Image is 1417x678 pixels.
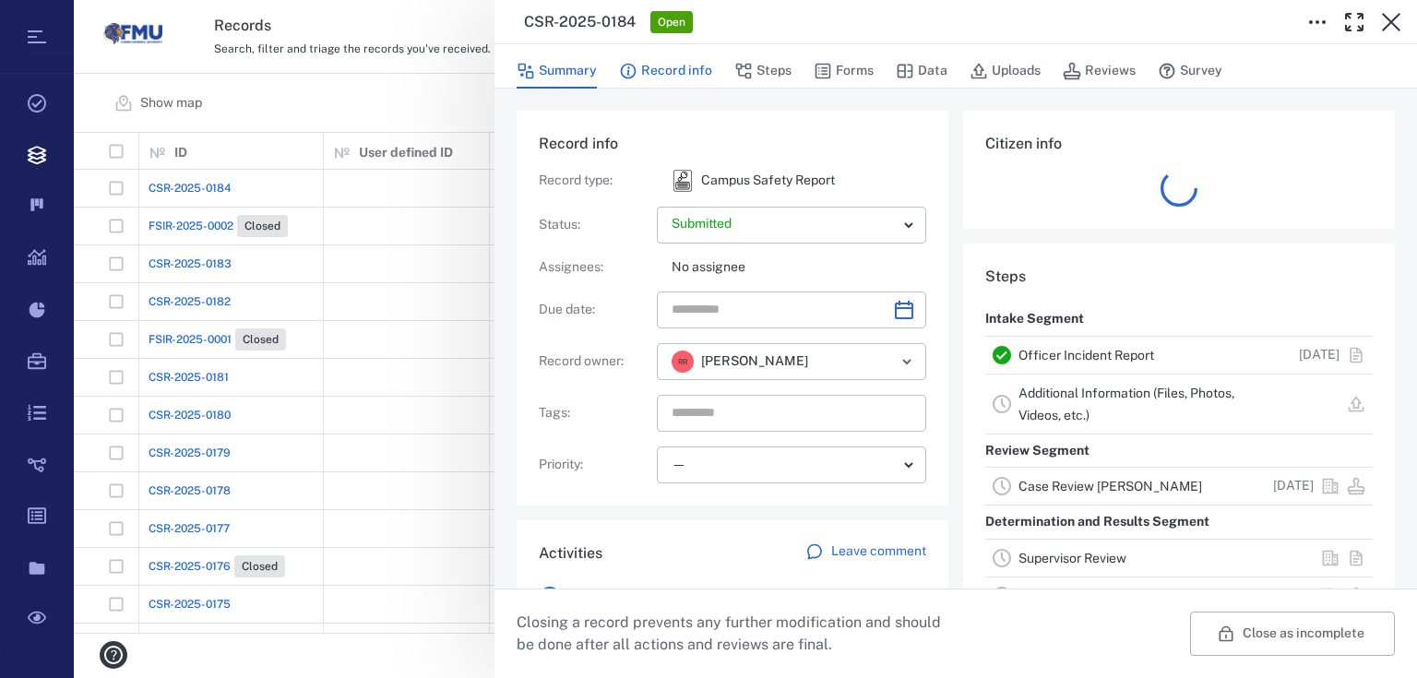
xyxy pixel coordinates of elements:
[1273,477,1314,495] p: [DATE]
[831,542,926,561] p: Leave comment
[517,54,597,89] button: Summary
[1373,4,1410,41] button: Close
[619,54,712,89] button: Record info
[985,303,1084,336] p: Intake Segment
[963,244,1395,652] div: StepsIntake SegmentOfficer Incident Report[DATE]Additional Information (Files, Photos, Videos, et...
[539,133,926,155] h6: Record info
[1336,4,1373,41] button: Toggle Fullscreen
[672,351,694,373] div: R R
[42,13,79,30] span: Help
[524,11,636,33] h3: CSR-2025-0184
[814,54,874,89] button: Forms
[683,587,758,609] span: [DATE] 1:13PM
[539,404,649,422] p: Tags :
[539,456,649,474] p: Priority :
[672,258,926,277] p: No assignee
[985,434,1090,468] p: Review Segment
[539,216,649,234] p: Status :
[894,349,920,375] button: Open
[517,612,956,656] p: Closing a record prevents any further modification and should be done after all actions and revie...
[1299,346,1340,364] p: [DATE]
[539,542,602,565] h6: Activities
[1018,551,1126,565] a: Supervisor Review
[539,258,649,277] p: Assignees :
[539,172,649,190] p: Record type :
[539,352,649,371] p: Record owner :
[970,54,1041,89] button: Uploads
[985,506,1209,539] p: Determination and Results Segment
[672,215,897,233] p: Submitted
[672,454,897,475] div: —
[1063,54,1136,89] button: Reviews
[886,291,923,328] button: Choose date
[963,111,1395,244] div: Citizen info
[1018,348,1154,363] a: Officer Incident Report
[701,352,808,371] span: [PERSON_NAME]
[517,111,948,520] div: Record infoRecord type:icon Campus Safety ReportCampus Safety ReportStatus:Assignees:No assigneeD...
[1018,479,1202,494] a: Case Review [PERSON_NAME]
[672,170,694,192] img: icon Campus Safety Report
[805,542,926,565] a: Leave comment
[539,301,649,319] p: Due date :
[1018,386,1234,422] a: Additional Information (Files, Photos, Videos, etc.)
[1299,4,1336,41] button: Toggle to Edit Boxes
[985,133,1373,155] h6: Citizen info
[654,15,689,30] span: Open
[701,172,835,190] p: Campus Safety Report
[734,54,792,89] button: Steps
[896,54,947,89] button: Data
[1190,612,1395,656] button: Close as incomplete
[1158,54,1222,89] button: Survey
[985,266,1373,288] h6: Steps
[672,170,694,192] div: Campus Safety Report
